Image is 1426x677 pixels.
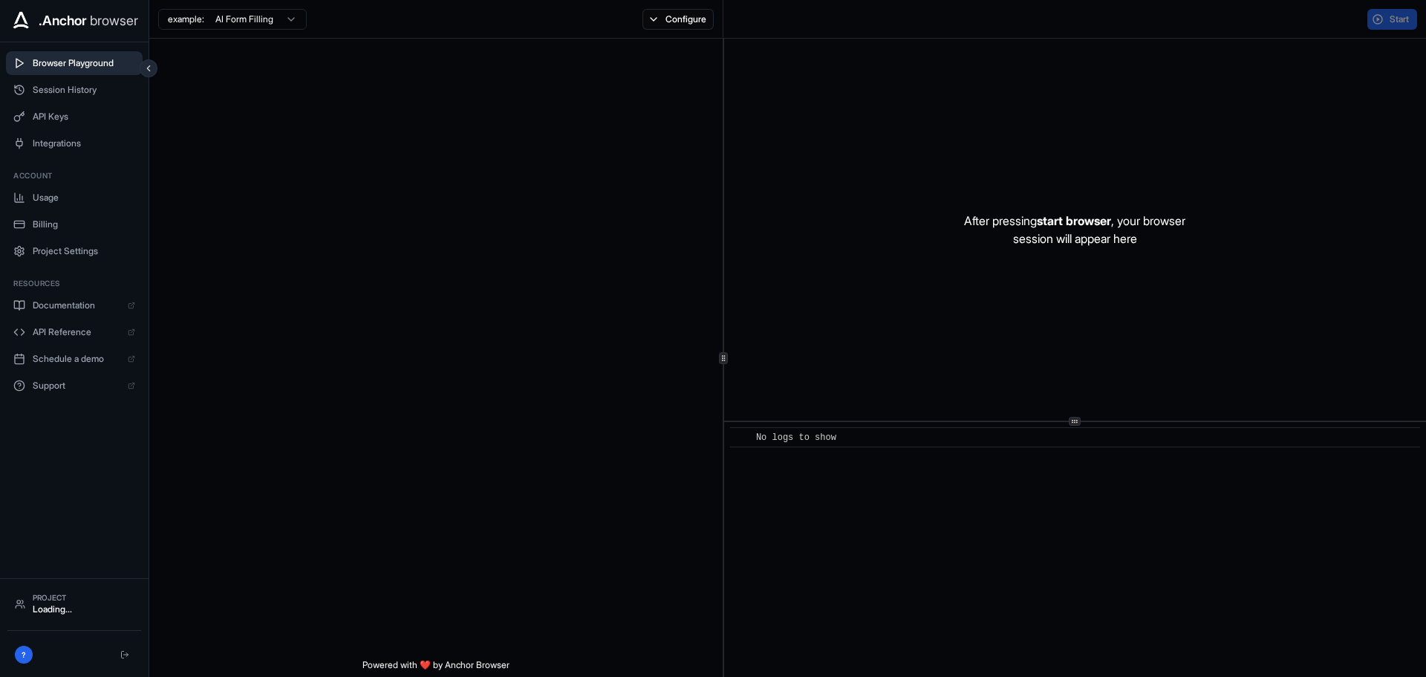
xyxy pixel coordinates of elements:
span: API Reference [33,326,120,338]
span: Documentation [33,299,120,311]
span: .Anchor [39,10,87,31]
span: start browser [1037,213,1111,228]
div: Loading... [33,603,134,615]
button: Billing [6,213,143,236]
span: Project Settings [33,245,135,257]
button: Project Settings [6,239,143,263]
span: Schedule a demo [33,353,120,365]
h3: Account [13,170,135,181]
button: Session History [6,78,143,102]
button: Configure [642,9,714,30]
a: API Reference [6,320,143,344]
span: Integrations [33,137,135,149]
button: Browser Playground [6,51,143,75]
span: API Keys [33,111,135,123]
button: API Keys [6,105,143,129]
span: Billing [33,218,135,230]
a: Support [6,374,143,398]
span: browser [90,10,138,31]
div: Project [33,592,134,603]
button: Logout [116,646,134,664]
span: Support [33,380,120,392]
h3: Resources [13,278,135,289]
img: Anchor Icon [9,9,33,33]
a: Documentation [6,294,143,317]
button: ProjectLoading... [7,586,141,621]
p: After pressing , your browser session will appear here [964,212,1185,247]
button: Integrations [6,132,143,155]
span: Session History [33,84,135,96]
span: ​ [738,430,745,445]
span: Powered with ❤️ by Anchor Browser [362,659,509,677]
span: Browser Playground [33,57,135,69]
span: ? [22,650,26,661]
button: Usage [6,186,143,210]
span: No logs to show [756,433,836,443]
button: Collapse sidebar [140,59,157,77]
a: Schedule a demo [6,347,143,371]
span: example: [168,13,204,25]
span: Usage [33,192,135,204]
